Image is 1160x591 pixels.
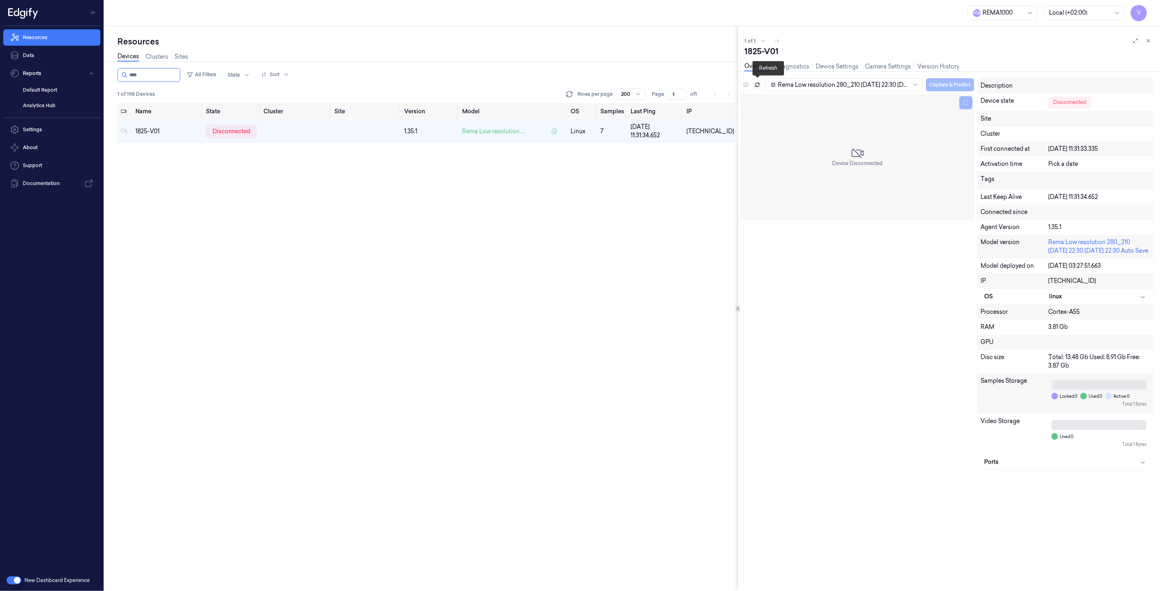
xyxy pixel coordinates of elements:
[578,90,613,98] p: Rows per page
[3,175,100,192] a: Documentation
[1060,393,1077,399] span: Locked: 0
[135,127,199,136] div: 1825-V01
[1048,323,1150,331] div: 3.81 Gb
[985,292,1049,301] div: OS
[981,308,1049,316] div: Processor
[3,29,100,46] a: Resources
[3,121,100,138] a: Settings
[1048,262,1150,270] div: [DATE] 03:27:51.663
[3,139,100,156] button: About
[1048,97,1091,108] div: Disconnected
[981,82,1049,90] div: Description
[16,83,100,97] a: Default Report
[973,9,981,17] span: R e
[1114,393,1129,399] span: Active: 0
[981,160,1049,168] div: Activation time
[865,62,911,71] a: Camera Settings
[146,53,168,61] a: Clusters
[1048,193,1150,201] div: [DATE] 11:31:34.652
[985,458,1146,466] div: Ports
[981,115,1150,123] div: Site
[16,99,100,112] a: Analytics Hub
[117,52,139,62] a: Devices
[981,338,1150,346] div: GPU
[132,103,203,119] th: Name
[462,127,525,136] span: Rema Low resolution ...
[816,62,859,71] a: Device Settings
[981,353,1049,370] div: Disc size
[1131,5,1147,21] button: V
[981,377,1049,410] div: Samples Storage
[1048,223,1150,232] div: 1.35.1
[686,127,734,136] div: [TECHNICAL_ID]
[567,103,598,119] th: OS
[981,223,1049,232] div: Agent Version
[776,62,809,71] a: Diagnostics
[917,62,959,71] a: Version History
[1048,145,1150,153] div: [DATE] 11:31:33.335
[1052,401,1147,407] div: Total: 1 Bytes
[832,160,883,167] span: Device Disconnected
[1048,308,1150,316] div: Cortex-A55
[1060,434,1073,440] span: Used: 0
[1048,353,1150,370] div: Total: 13.48 Gb Used: 8.91 Gb Free: 3.87 Gb
[710,88,734,100] nav: pagination
[683,103,737,119] th: IP
[203,103,260,119] th: State
[260,103,331,119] th: Cluster
[117,36,737,47] div: Resources
[981,238,1049,255] div: Model version
[1048,277,1150,285] div: [TECHNICAL_ID]
[1048,160,1078,168] span: Pick a date
[744,46,1153,57] div: 1825-V01
[597,103,627,119] th: Samples
[981,175,1049,186] div: Tags
[459,103,567,119] th: Model
[401,103,459,119] th: Version
[981,262,1049,270] div: Model deployed on
[600,127,624,136] div: 7
[744,37,756,44] span: 1 of 1
[744,62,770,71] a: Overview
[117,90,155,98] span: 1 of 198 Devices
[627,103,683,119] th: Last Ping
[184,68,219,81] button: All Filters
[981,277,1049,285] div: IP
[1048,238,1150,255] div: Rema Low resolution 280_210 [DATE] 22:30 [DATE] 22:30 Auto Save
[981,323,1049,331] div: RAM
[3,47,100,64] a: Data
[87,6,100,19] button: Toggle Navigation
[981,97,1049,108] div: Device state
[981,208,1150,216] div: Connected since
[1049,292,1146,301] div: linux
[206,125,257,138] div: disconnected
[1052,441,1147,448] div: Total: 1 Bytes
[981,145,1049,153] div: First connected at
[981,193,1049,201] div: Last Keep Alive
[981,417,1049,451] div: Video Storage
[981,454,1149,470] button: Ports
[1089,393,1102,399] span: Used: 0
[690,90,703,98] span: of 1
[981,289,1149,304] button: OSlinux
[631,123,680,140] div: [DATE] 11:31:34.652
[3,157,100,174] a: Support
[3,65,100,82] button: Reports
[404,127,456,136] div: 1.35.1
[571,127,594,136] p: linux
[981,130,1150,138] div: Cluster
[175,53,188,61] a: Sites
[331,103,401,119] th: Site
[652,90,664,98] span: Page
